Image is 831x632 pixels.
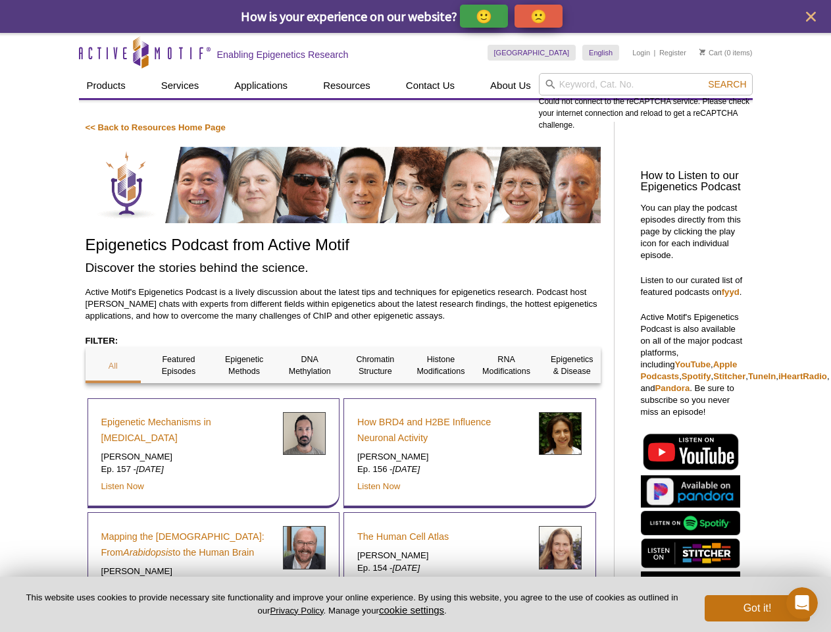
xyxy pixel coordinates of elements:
a: Services [153,73,207,98]
button: Search [704,78,750,90]
strong: FILTER: [86,336,118,346]
p: [PERSON_NAME] [101,566,273,577]
p: [PERSON_NAME] [101,451,273,463]
img: Listen on iHeartRadio [641,571,740,600]
h1: Epigenetics Podcast from Active Motif [86,236,601,255]
span: How is your experience on our website? [241,8,457,24]
p: You can play the podcast episodes directly from this page by clicking the play icon for each indi... [641,202,746,261]
img: Listen on Stitcher [641,539,740,568]
li: | [654,45,656,61]
a: Listen Now [101,481,144,491]
a: Mapping the [DEMOGRAPHIC_DATA]: FromArabidopsisto the Human Brain [101,529,273,560]
a: << Back to Resources Home Page [86,122,226,132]
p: Ep. 154 - [357,562,529,574]
a: fyyd [722,287,740,297]
img: Discover the stories behind the science. [86,147,601,223]
button: close [803,9,819,25]
p: RNA Modifications [478,354,534,377]
a: English [582,45,619,61]
a: Login [632,48,650,57]
p: 🙂 [476,8,492,24]
img: Joseph Ecker headshot [283,526,326,569]
img: Sarah Teichmann headshot [539,526,582,569]
img: Erica Korb headshot [539,412,582,455]
a: Resources [315,73,378,98]
a: Contact Us [398,73,463,98]
p: Ep. 156 - [357,463,529,475]
p: Epigenetic Methods [216,354,272,377]
a: The Human Cell Atlas [357,529,449,544]
p: [PERSON_NAME] [357,451,529,463]
div: Could not connect to the reCAPTCHA service. Please check your internet connection and reload to g... [539,73,753,131]
a: Epigenetic Mechanisms in [MEDICAL_DATA] [101,414,273,446]
a: Cart [699,48,722,57]
h3: How to Listen to our Epigenetics Podcast [641,171,746,193]
p: Histone Modifications [413,354,469,377]
button: Got it! [705,595,810,621]
em: [DATE] [393,563,420,573]
a: Pandora [655,383,690,393]
img: Listen on Spotify [641,511,740,535]
em: Arabidopsis [123,547,172,558]
p: DNA Methylation [282,354,338,377]
a: [GEOGRAPHIC_DATA] [488,45,576,61]
iframe: Intercom live chat [786,587,818,619]
a: Spotify [682,371,711,381]
p: Chromatin Structure [347,354,403,377]
button: cookie settings [379,604,444,616]
em: [DATE] [393,464,420,474]
h2: Discover the stories behind the science. [86,259,601,276]
a: Register [659,48,686,57]
a: Stitcher [713,371,745,381]
p: Ep. 157 - [101,463,273,475]
em: [DATE] [136,464,164,474]
a: YouTube [675,359,711,369]
p: Epigenetics & Disease [544,354,600,377]
p: This website uses cookies to provide necessary site functionality and improve your online experie... [21,592,683,617]
a: TuneIn [748,371,776,381]
a: Apple Podcasts [641,359,738,381]
a: Applications [226,73,295,98]
p: Listen to our curated list of featured podcasts on . [641,275,746,298]
p: 🙁 [530,8,547,24]
a: Listen Now [357,481,400,491]
p: Featured Episodes [151,354,207,377]
p: Active Motif's Epigenetics Podcast is a lively discussion about the latest tips and techniques fo... [86,286,601,322]
input: Keyword, Cat. No. [539,73,753,95]
a: How BRD4 and H2BE Influence Neuronal Activity [357,414,529,446]
p: All [86,360,141,372]
a: Privacy Policy [270,606,323,616]
li: (0 items) [699,45,753,61]
a: About Us [482,73,539,98]
img: Listen on YouTube [641,431,740,472]
h2: Enabling Epigenetics Research [217,49,349,61]
p: [PERSON_NAME] [357,550,529,562]
a: Products [79,73,134,98]
img: Listen on Pandora [641,475,740,508]
img: Your Cart [699,49,705,55]
span: Search [708,79,746,90]
p: Active Motif's Epigenetics Podcast is also available on all of the major podcast platforms, inclu... [641,311,746,418]
a: iHeartRadio [778,371,827,381]
img: Luca Magnani headshot [283,412,326,455]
